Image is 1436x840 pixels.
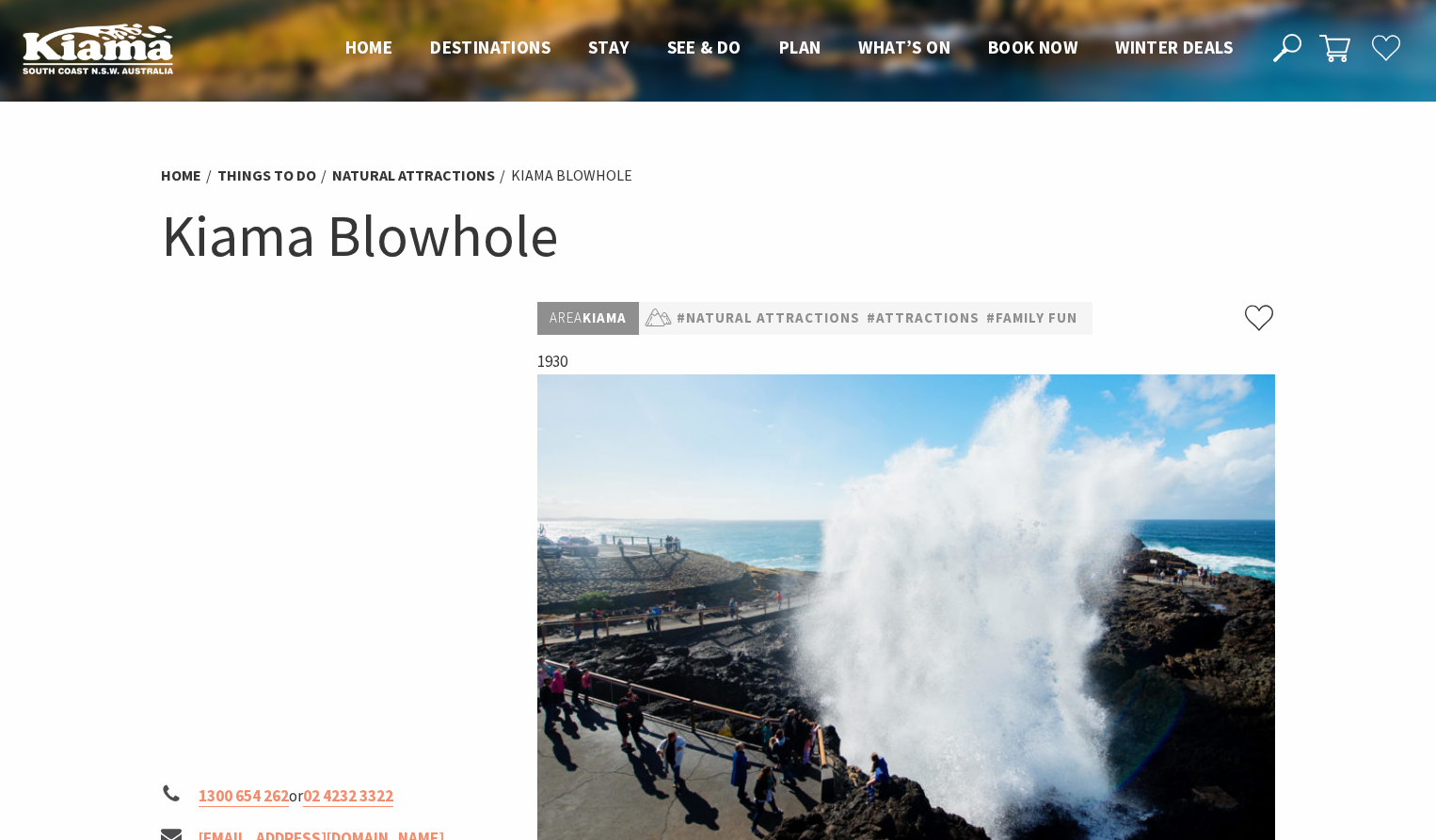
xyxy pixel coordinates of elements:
img: Kiama Logo [23,23,173,74]
a: What’s On [858,36,950,60]
li: Kiama Blowhole [511,164,632,188]
a: Natural Attractions [332,166,495,185]
a: #Natural Attractions [677,307,860,330]
span: What’s On [858,36,950,58]
a: Book now [988,36,1077,60]
a: 02 4232 3322 [303,785,393,807]
span: Stay [588,36,630,58]
a: Destinations [430,36,550,60]
span: Book now [988,36,1077,58]
span: See & Do [667,36,742,58]
a: Stay [588,36,630,60]
a: #Family Fun [986,307,1077,330]
h1: Kiama Blowhole [161,198,1275,274]
p: Kiama [537,302,639,335]
span: Winter Deals [1115,36,1233,58]
a: Plan [779,36,822,60]
a: Home [161,166,201,185]
li: or [161,784,522,809]
a: #Attractions [867,307,980,330]
span: Destinations [430,36,550,58]
a: See & Do [667,36,742,60]
a: Winter Deals [1115,36,1233,60]
a: 1300 654 262 [199,785,289,807]
span: Area [550,309,582,326]
span: Plan [779,36,822,58]
span: Home [345,36,393,58]
a: Home [345,36,393,60]
nav: Main Menu [327,33,1252,64]
a: Things To Do [217,166,316,185]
